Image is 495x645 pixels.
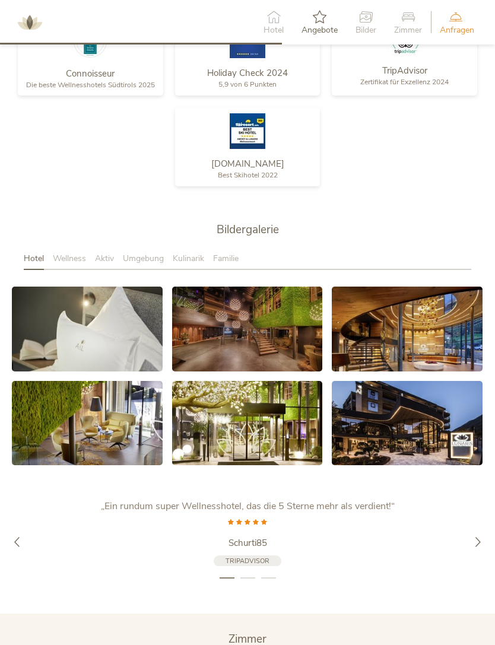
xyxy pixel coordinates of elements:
[440,26,474,34] span: Anfragen
[173,253,204,264] span: Kulinarik
[382,65,427,77] span: TripAdvisor
[356,26,376,34] span: Bilder
[95,253,114,264] span: Aktiv
[394,26,422,34] span: Zimmer
[218,80,277,89] span: 5,9 von 6 Punkten
[229,537,267,549] span: Schurti85
[12,5,47,40] img: AMONTI & LUNARIS Wellnessresort
[207,67,288,79] span: Holiday Check 2024
[264,26,284,34] span: Hotel
[302,26,338,34] span: Angebote
[230,113,265,149] img: Skiresort.de
[211,158,284,170] span: [DOMAIN_NAME]
[12,18,47,26] a: AMONTI & LUNARIS Wellnessresort
[217,222,279,237] span: Bildergalerie
[26,80,155,90] span: Die beste Wellnesshotels Südtirols 2025
[99,537,396,549] a: Schurti85
[360,77,449,87] span: Zertifikat für Exzellenz 2024
[214,555,281,567] a: Tripadvisor
[218,170,278,180] span: Best Skihotel 2022
[123,253,164,264] span: Umgebung
[53,253,86,264] span: Wellness
[24,253,44,264] span: Hotel
[213,253,239,264] span: Familie
[101,500,395,513] span: „Ein rundum super Wellnesshotel, das die 5 Sterne mehr als verdient!“
[66,68,115,80] span: Connoisseur
[226,557,269,565] span: Tripadvisor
